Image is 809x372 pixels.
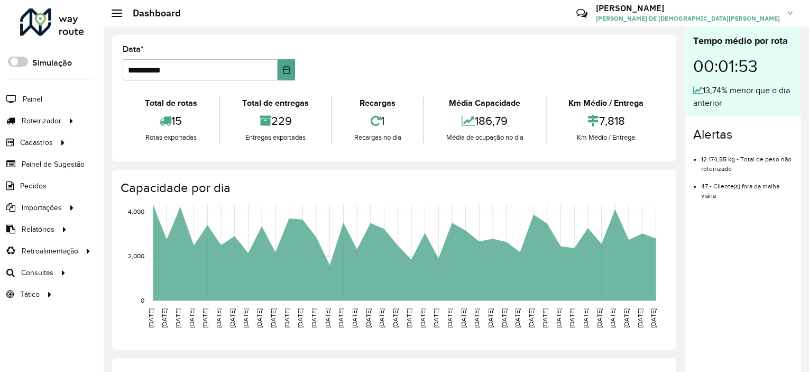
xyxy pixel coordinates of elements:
div: Km Médio / Entrega [549,97,663,110]
text: [DATE] [229,309,236,328]
text: [DATE] [378,309,385,328]
text: [DATE] [609,309,616,328]
text: [DATE] [528,309,535,328]
div: Total de rotas [125,97,216,110]
span: Consultas [21,267,53,278]
text: 2,000 [128,252,144,259]
text: [DATE] [446,309,453,328]
text: 0 [141,297,144,304]
text: [DATE] [460,309,467,328]
li: 12.174,55 kg - Total de peso não roteirizado [701,147,793,174]
text: [DATE] [637,309,643,328]
text: [DATE] [514,309,521,328]
button: Choose Date [278,59,296,80]
text: [DATE] [555,309,562,328]
text: [DATE] [351,309,358,328]
div: Recargas no dia [335,132,420,143]
div: Rotas exportadas [125,132,216,143]
text: [DATE] [433,309,439,328]
span: Relatórios [22,224,54,235]
text: [DATE] [270,309,277,328]
text: [DATE] [623,309,630,328]
span: Retroalimentação [22,246,78,257]
div: Km Médio / Entrega [549,132,663,143]
div: Média Capacidade [427,97,543,110]
text: [DATE] [215,309,222,328]
span: Roteirizador [22,115,61,126]
label: Simulação [32,57,72,69]
text: [DATE] [487,309,494,328]
text: [DATE] [568,309,575,328]
text: [DATE] [188,309,195,328]
span: Painel [23,94,42,105]
text: [DATE] [324,309,331,328]
text: [DATE] [650,309,657,328]
label: Data [123,43,144,56]
text: [DATE] [174,309,181,328]
text: [DATE] [473,309,480,328]
div: Total de entregas [223,97,328,110]
text: [DATE] [392,309,399,328]
div: 229 [223,110,328,132]
text: [DATE] [161,309,168,328]
text: [DATE] [365,309,372,328]
h4: Capacidade por dia [121,180,666,196]
text: [DATE] [337,309,344,328]
text: [DATE] [501,309,508,328]
text: [DATE] [541,309,548,328]
text: [DATE] [256,309,263,328]
span: Painel de Sugestão [22,159,85,170]
div: Média de ocupação no dia [427,132,543,143]
span: Cadastros [20,137,53,148]
div: 186,79 [427,110,543,132]
div: 00:01:53 [693,48,793,84]
text: [DATE] [283,309,290,328]
span: [PERSON_NAME] DE [DEMOGRAPHIC_DATA][PERSON_NAME] [596,14,780,23]
text: [DATE] [310,309,317,328]
text: 4,000 [128,208,144,215]
h4: Alertas [693,127,793,142]
text: [DATE] [596,309,603,328]
text: [DATE] [297,309,304,328]
text: [DATE] [419,309,426,328]
div: Tempo médio por rota [693,34,793,48]
text: [DATE] [582,309,589,328]
span: Importações [22,202,62,213]
span: Tático [20,289,40,300]
text: [DATE] [242,309,249,328]
div: 1 [335,110,420,132]
div: Entregas exportadas [223,132,328,143]
h2: Dashboard [122,7,181,19]
div: 7,818 [549,110,663,132]
div: 15 [125,110,216,132]
a: Contato Rápido [571,2,593,25]
span: Pedidos [20,180,47,192]
text: [DATE] [148,309,154,328]
li: 47 - Cliente(s) fora da malha viária [701,174,793,201]
div: Recargas [335,97,420,110]
text: [DATE] [201,309,208,328]
div: 13,74% menor que o dia anterior [693,84,793,110]
h3: [PERSON_NAME] [596,3,780,13]
text: [DATE] [406,309,412,328]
